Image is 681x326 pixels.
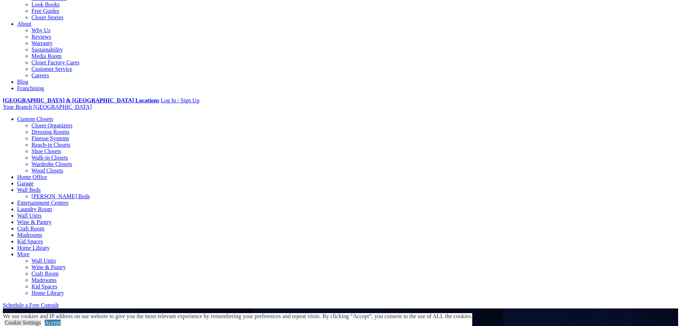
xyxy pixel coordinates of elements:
div: We use cookies and IP address on our website to give you the most relevant experience by remember... [3,313,472,320]
a: Closet Factory Cares [31,59,79,65]
a: Wall Units [31,258,56,264]
a: Entertainment Centers [17,200,69,206]
a: More menu text will display only on big screen [17,251,30,257]
a: Closet Organizers [31,122,73,128]
a: Accept [45,320,61,326]
a: Garage [17,180,34,186]
a: Home Office [17,174,47,180]
a: Home Library [17,245,50,251]
a: Reviews [31,34,51,40]
a: Sustainability [31,47,63,53]
a: Careers [31,72,49,78]
a: Kid Spaces [31,283,57,289]
a: Why Us [31,27,50,33]
a: Craft Room [31,271,59,277]
a: Schedule a Free Consult (opens a dropdown menu) [3,302,59,308]
a: Wood Closets [31,167,63,174]
a: Wine & Pantry [31,264,66,270]
a: About [17,21,31,27]
a: Walk-in Closets [31,155,68,161]
a: Craft Room [17,225,44,232]
a: Media Room [31,53,61,59]
a: Home Library [31,290,64,296]
span: [GEOGRAPHIC_DATA] [33,104,92,110]
a: Wardrobe Closets [31,161,72,167]
a: Your Branch [GEOGRAPHIC_DATA] [3,104,92,110]
a: Look Books [31,1,60,8]
a: Closet Stories [31,14,63,20]
a: Wall Beds [17,187,41,193]
a: Shoe Closets [31,148,61,154]
span: Your Branch [3,104,32,110]
a: Finesse Systems [31,135,69,141]
a: Dressing Rooms [31,129,69,135]
a: Laundry Room [17,206,52,212]
a: Mudrooms [17,232,42,238]
a: Custom Closets [17,116,53,122]
a: Free Guides [31,8,59,14]
a: Cookie Settings [5,320,41,326]
a: Wall Units [17,213,41,219]
a: [GEOGRAPHIC_DATA] & [GEOGRAPHIC_DATA] Locations [3,97,159,103]
a: Kid Spaces [17,238,43,244]
a: Customer Service [31,66,72,72]
a: Reach-in Closets [31,142,70,148]
a: Warranty [31,40,53,46]
a: Franchising [17,85,44,91]
a: Log In / Sign Up [161,97,199,103]
a: Mudrooms [31,277,56,283]
a: Wine & Pantry [17,219,51,225]
a: Blog [17,79,28,85]
a: [PERSON_NAME] Beds [31,193,90,199]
